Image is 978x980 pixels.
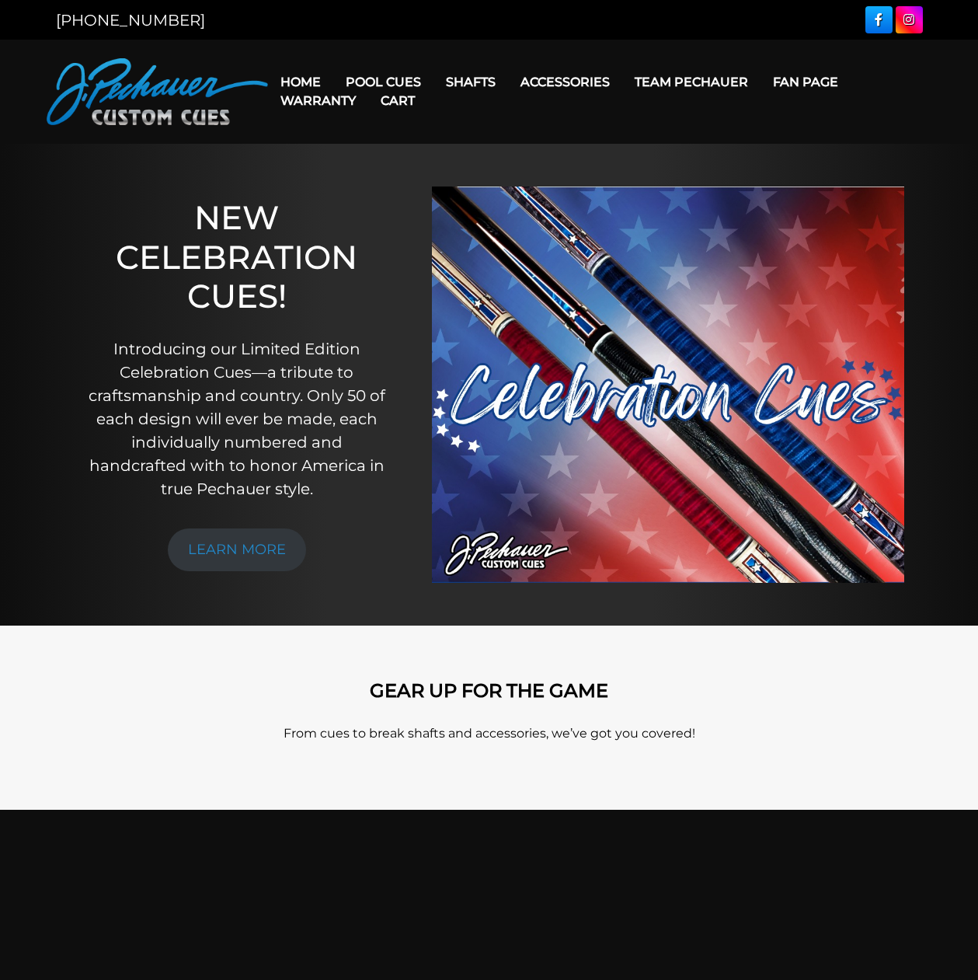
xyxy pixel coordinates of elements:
[47,58,268,125] img: Pechauer Custom Cues
[268,81,368,120] a: Warranty
[333,62,433,102] a: Pool Cues
[368,81,427,120] a: Cart
[268,62,333,102] a: Home
[433,62,508,102] a: Shafts
[508,62,622,102] a: Accessories
[56,11,205,30] a: [PHONE_NUMBER]
[760,62,851,102] a: Fan Page
[168,528,306,571] a: LEARN MORE
[81,198,392,316] h1: NEW CELEBRATION CUES!
[370,679,608,702] strong: GEAR UP FOR THE GAME
[622,62,760,102] a: Team Pechauer
[81,337,392,500] p: Introducing our Limited Edition Celebration Cues—a tribute to craftsmanship and country. Only 50 ...
[47,724,932,743] p: From cues to break shafts and accessories, we’ve got you covered!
